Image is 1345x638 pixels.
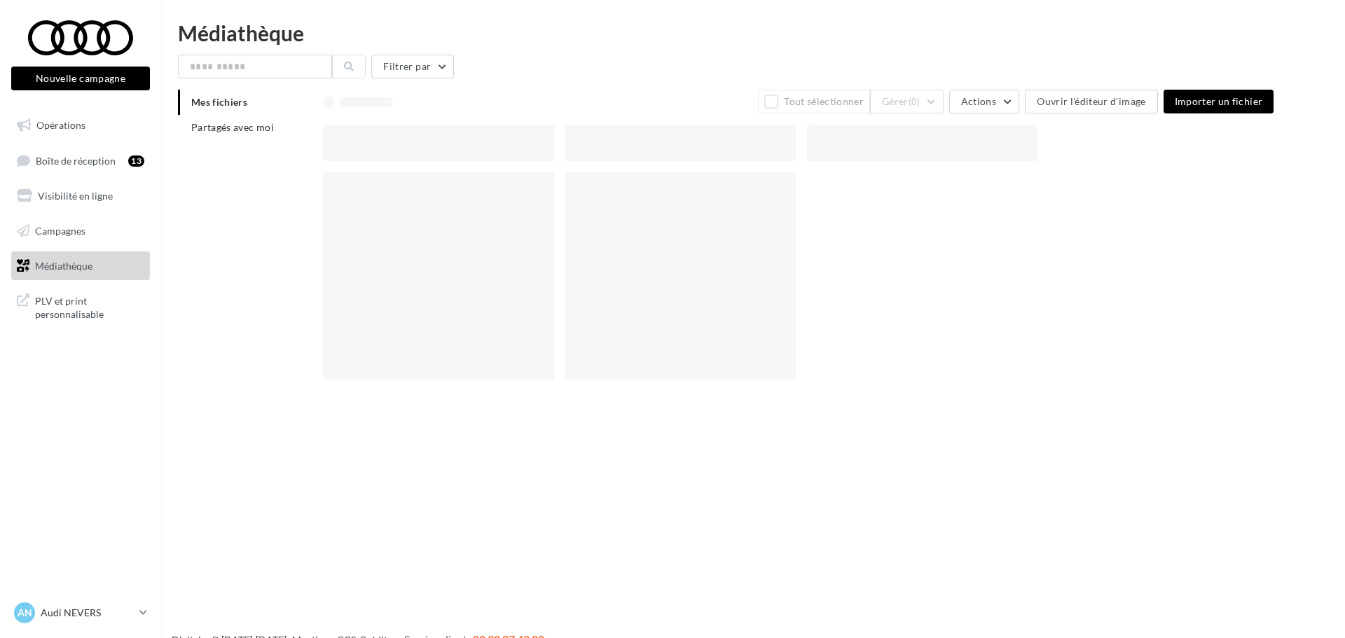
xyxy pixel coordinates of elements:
span: Actions [961,95,996,107]
p: Audi NEVERS [41,606,134,620]
span: Campagnes [35,225,85,237]
a: Boîte de réception13 [8,146,153,176]
span: Boîte de réception [36,154,116,166]
span: Importer un fichier [1175,95,1263,107]
span: (0) [909,96,920,107]
button: Nouvelle campagne [11,67,150,90]
a: Opérations [8,111,153,140]
a: AN Audi NEVERS [11,599,150,626]
a: Campagnes [8,216,153,246]
button: Importer un fichier [1164,90,1274,113]
div: 13 [128,155,144,167]
button: Actions [949,90,1019,113]
span: Partagés avec moi [191,121,274,133]
div: Médiathèque [178,22,1328,43]
span: Médiathèque [35,259,92,271]
span: Opérations [36,119,85,131]
span: Mes fichiers [191,96,247,108]
a: Visibilité en ligne [8,181,153,211]
button: Tout sélectionner [758,90,870,113]
a: Médiathèque [8,251,153,281]
button: Filtrer par [371,55,454,78]
span: PLV et print personnalisable [35,291,144,321]
span: AN [18,606,32,620]
button: Ouvrir l'éditeur d'image [1025,90,1157,113]
button: Gérer(0) [870,90,944,113]
a: PLV et print personnalisable [8,286,153,327]
span: Visibilité en ligne [38,190,113,202]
